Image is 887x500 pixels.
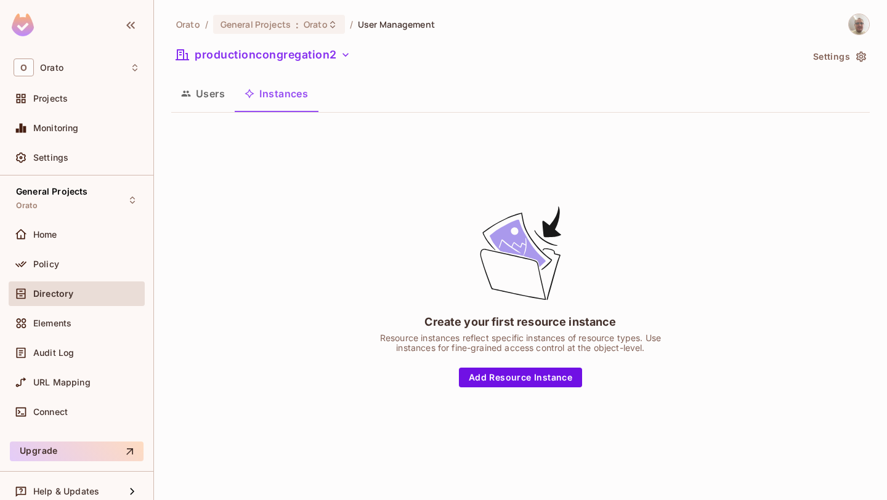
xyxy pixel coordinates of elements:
span: General Projects [221,18,291,30]
span: : [295,20,299,30]
img: SReyMgAAAABJRU5ErkJggg== [12,14,34,36]
span: Orato [304,18,328,30]
img: Luis Andres Fonseca Gomez [849,14,869,34]
span: Help & Updates [33,486,99,496]
button: Instances [235,78,318,109]
span: the active workspace [176,18,200,30]
button: productioncongregation2 [171,45,355,65]
div: Resource instances reflect specific instances of resource types. Use instances for fine-grained a... [367,333,674,353]
span: Connect [33,407,68,417]
span: Elements [33,318,71,328]
span: Policy [33,259,59,269]
span: Workspace: Orato [40,63,63,73]
li: / [205,18,208,30]
span: O [14,58,34,76]
span: Settings [33,153,68,163]
span: Monitoring [33,123,79,133]
span: Audit Log [33,348,74,358]
span: Home [33,230,57,240]
span: Projects [33,94,68,103]
span: General Projects [16,187,87,196]
button: Settings [808,47,870,67]
span: URL Mapping [33,377,91,387]
button: Add Resource Instance [459,368,582,387]
button: Upgrade [10,442,144,461]
span: Directory [33,289,73,299]
li: / [350,18,353,30]
span: Orato [16,201,38,211]
div: Create your first resource instance [424,314,616,329]
span: User Management [358,18,435,30]
button: Users [171,78,235,109]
